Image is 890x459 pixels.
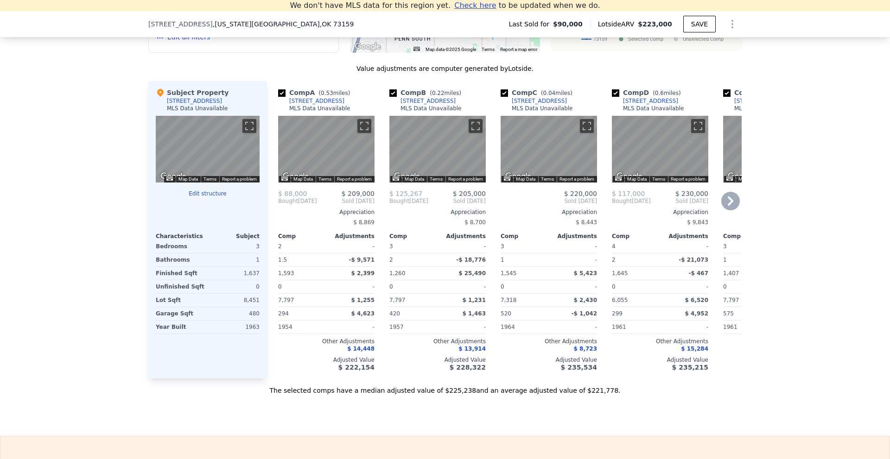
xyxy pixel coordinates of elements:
text: 73159 [593,36,607,42]
div: 1 [210,253,260,266]
div: MLS Data Unavailable [167,105,228,112]
span: $ 230,000 [675,190,708,197]
span: $90,000 [553,19,583,29]
div: [STREET_ADDRESS] [289,97,344,105]
div: Adjusted Value [612,356,708,364]
span: -$ 18,776 [456,257,486,263]
span: 1,545 [501,270,516,277]
span: $ 4,952 [685,310,708,317]
a: Open this area in Google Maps (opens a new window) [158,170,189,182]
a: Open this area in Google Maps (opens a new window) [392,170,422,182]
span: 0 [501,283,504,290]
span: Sold [DATE] [317,197,375,205]
span: $ 14,448 [347,346,375,352]
div: The selected comps have a median adjusted value of $225,238 and an average adjusted value of $221... [148,378,742,395]
div: - [662,321,708,333]
span: ( miles) [649,90,684,96]
span: $ 6,520 [685,297,708,303]
a: Report a problem [337,176,372,182]
span: 4 [612,243,616,250]
button: Toggle fullscreen view [357,119,371,133]
div: Other Adjustments [723,338,820,345]
div: MLS Data Unavailable [734,105,795,112]
div: Other Adjustments [612,338,708,345]
a: Report a map error [500,47,537,52]
span: $ 222,154 [338,364,375,371]
span: $ 88,000 [278,190,307,197]
span: $ 8,700 [464,219,486,226]
span: $ 25,490 [458,270,486,277]
div: Map [723,116,820,182]
span: $ 8,869 [353,219,375,226]
button: Toggle fullscreen view [469,119,483,133]
span: , OK 73159 [320,20,354,28]
div: 1,637 [210,267,260,280]
div: Comp B [389,88,465,97]
div: Appreciation [389,208,486,216]
div: Year Built [156,321,206,333]
div: Bathrooms [156,253,206,266]
img: Google [392,170,422,182]
div: Value adjustments are computer generated by Lotside . [148,64,742,73]
a: Terms [430,176,443,182]
button: Keyboard shortcuts [413,47,420,51]
div: - [328,280,375,293]
div: Map [389,116,486,182]
div: Street View [723,116,820,182]
div: - [551,253,597,266]
a: Open this area in Google Maps (opens a new window) [280,170,311,182]
button: Show Options [723,15,742,33]
div: Adjusted Value [501,356,597,364]
span: Bought [612,197,632,205]
span: 3 [501,243,504,250]
div: Comp [501,233,549,240]
div: Appreciation [501,208,597,216]
div: Appreciation [612,208,708,216]
a: Report a problem [448,176,483,182]
span: Sold [DATE] [651,197,708,205]
div: [STREET_ADDRESS] [623,97,678,105]
span: $ 9,843 [687,219,708,226]
div: Subject [208,233,260,240]
span: $ 235,215 [672,364,708,371]
button: Map Data [178,176,198,182]
img: Google [503,170,534,182]
span: ( miles) [315,90,354,96]
button: Map Data [516,176,535,182]
div: Comp A [278,88,354,97]
span: -$ 21,073 [679,257,708,263]
div: MLS Data Unavailable [400,105,462,112]
div: 480 [210,307,260,320]
span: Sold [DATE] [428,197,486,205]
div: Adjusted Value [389,356,486,364]
div: [DATE] [278,197,317,205]
div: 1957 [389,321,436,333]
span: $ 125,267 [389,190,422,197]
span: $ 8,723 [574,346,597,352]
div: Comp [278,233,326,240]
span: $ 15,284 [681,346,708,352]
div: Comp D [612,88,685,97]
button: Map Data [738,176,758,182]
a: [STREET_ADDRESS] [612,97,678,105]
span: , [US_STATE][GEOGRAPHIC_DATA] [213,19,354,29]
img: Google [614,170,645,182]
button: Edit structure [156,190,260,197]
div: [DATE] [389,197,428,205]
div: - [662,240,708,253]
span: $ 5,423 [574,270,597,277]
span: 6,055 [612,297,628,303]
div: Adjustments [326,233,375,240]
div: Finished Sqft [156,267,206,280]
button: Keyboard shortcuts [504,176,510,181]
div: Other Adjustments [501,338,597,345]
span: $ 13,914 [458,346,486,352]
img: Google [352,41,383,53]
div: 1 [501,253,547,266]
a: [STREET_ADDRESS] [278,97,344,105]
div: - [328,321,375,333]
div: [DATE] [612,197,651,205]
div: 1964 [501,321,547,333]
span: 1,593 [278,270,294,277]
span: 0.6 [655,90,664,96]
